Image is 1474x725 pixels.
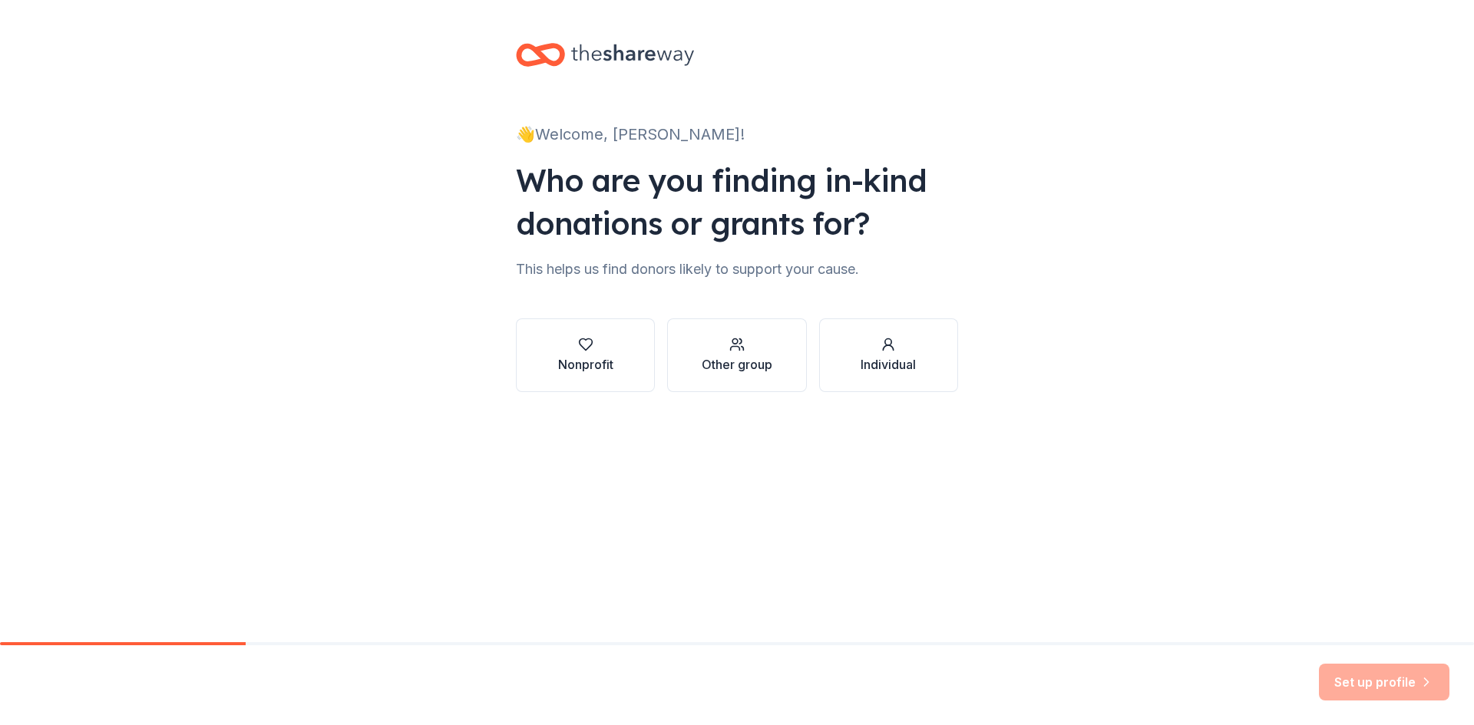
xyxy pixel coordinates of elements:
[861,355,916,374] div: Individual
[516,318,655,392] button: Nonprofit
[819,318,958,392] button: Individual
[667,318,806,392] button: Other group
[516,257,958,282] div: This helps us find donors likely to support your cause.
[516,122,958,147] div: 👋 Welcome, [PERSON_NAME]!
[558,355,613,374] div: Nonprofit
[516,159,958,245] div: Who are you finding in-kind donations or grants for?
[702,355,772,374] div: Other group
